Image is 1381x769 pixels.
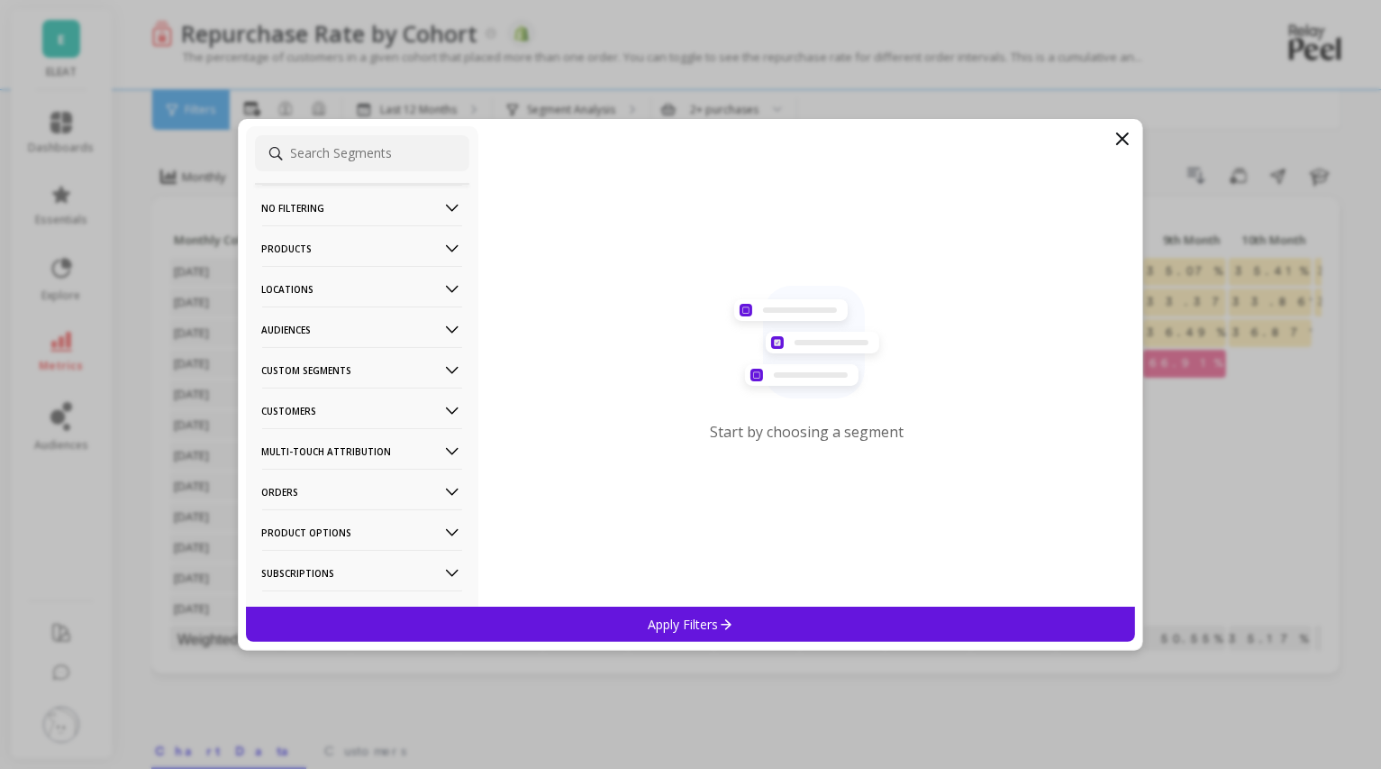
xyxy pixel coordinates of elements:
p: Start by choosing a segment [710,422,904,442]
p: Survey Questions [262,590,462,636]
p: Orders [262,469,462,515]
p: Products [262,225,462,271]
p: Customers [262,388,462,434]
p: Product Options [262,509,462,555]
p: Audiences [262,307,462,352]
p: Multi-Touch Attribution [262,428,462,474]
p: Locations [262,266,462,312]
input: Search Segments [255,135,469,171]
p: Custom Segments [262,347,462,393]
p: Apply Filters [648,616,733,633]
p: No filtering [262,185,462,231]
p: Subscriptions [262,550,462,596]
